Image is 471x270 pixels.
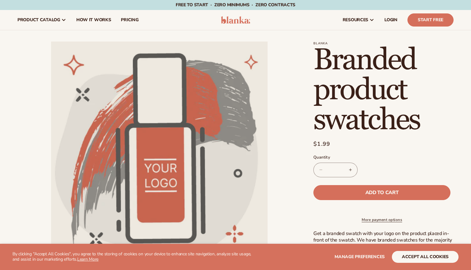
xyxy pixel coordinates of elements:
[313,217,450,223] a: More payment options
[338,10,379,30] a: resources
[384,17,397,22] span: LOGIN
[379,10,402,30] a: LOGIN
[313,140,331,148] span: $1.99
[313,45,454,135] h1: Branded product swatches
[343,17,368,22] span: resources
[12,252,255,262] p: By clicking "Accept All Cookies", you agree to the storing of cookies on your device to enhance s...
[335,251,385,263] button: Manage preferences
[365,190,398,195] span: Add to cart
[17,17,60,22] span: product catalog
[392,251,459,263] button: accept all cookies
[313,185,450,200] button: Add to cart
[116,10,143,30] a: pricing
[71,10,116,30] a: How It Works
[313,230,454,250] p: Get a branded swatch with your logo on the product placed in-front of the swatch. We have branded...
[176,2,295,8] span: Free to start · ZERO minimums · ZERO contracts
[313,42,454,45] p: Blanka
[76,17,111,22] span: How It Works
[77,256,98,262] a: Learn More
[313,155,450,161] label: Quantity
[12,10,71,30] a: product catalog
[221,16,250,24] img: logo
[121,17,138,22] span: pricing
[335,254,385,260] span: Manage preferences
[407,13,454,27] a: Start Free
